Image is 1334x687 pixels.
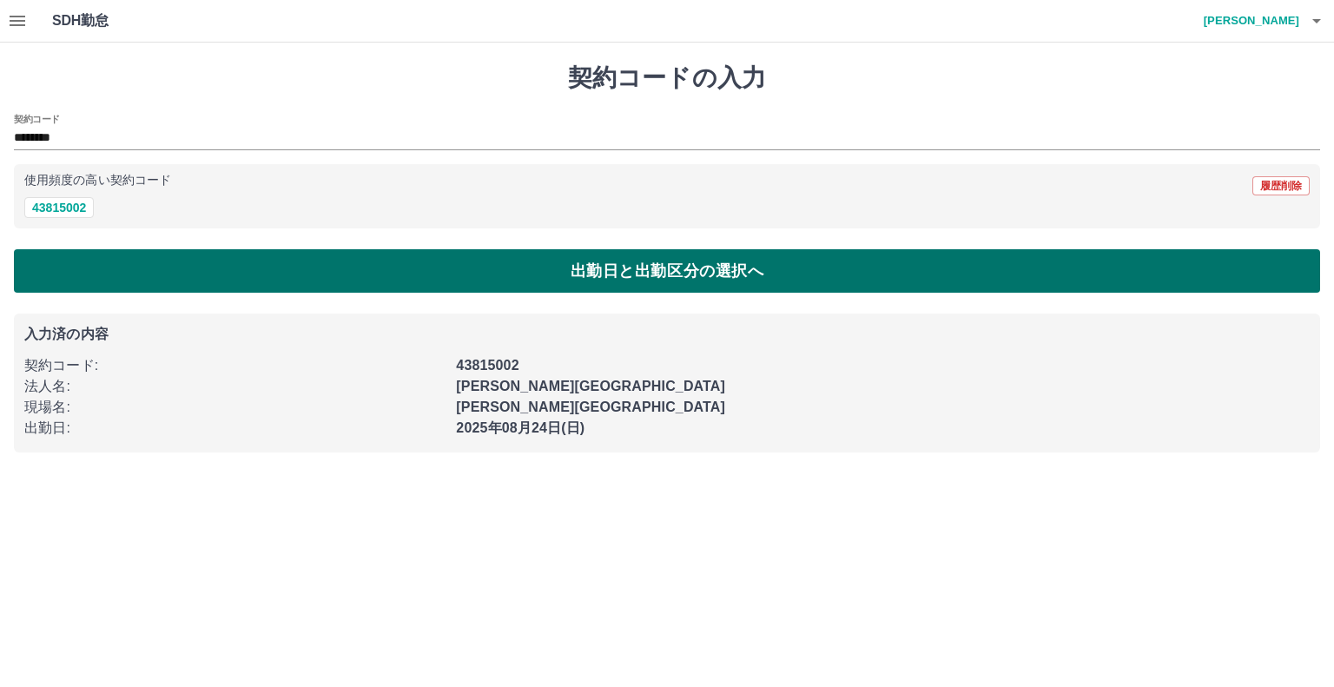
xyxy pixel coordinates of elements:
h1: 契約コードの入力 [14,63,1320,93]
b: 2025年08月24日(日) [456,420,584,435]
b: [PERSON_NAME][GEOGRAPHIC_DATA] [456,400,725,414]
p: 現場名 : [24,397,446,418]
p: 契約コード : [24,355,446,376]
button: 履歴削除 [1252,176,1310,195]
button: 43815002 [24,197,94,218]
button: 出勤日と出勤区分の選択へ [14,249,1320,293]
p: 法人名 : [24,376,446,397]
p: 使用頻度の高い契約コード [24,175,171,187]
b: 43815002 [456,358,518,373]
p: 入力済の内容 [24,327,1310,341]
b: [PERSON_NAME][GEOGRAPHIC_DATA] [456,379,725,393]
h2: 契約コード [14,112,60,126]
p: 出勤日 : [24,418,446,439]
